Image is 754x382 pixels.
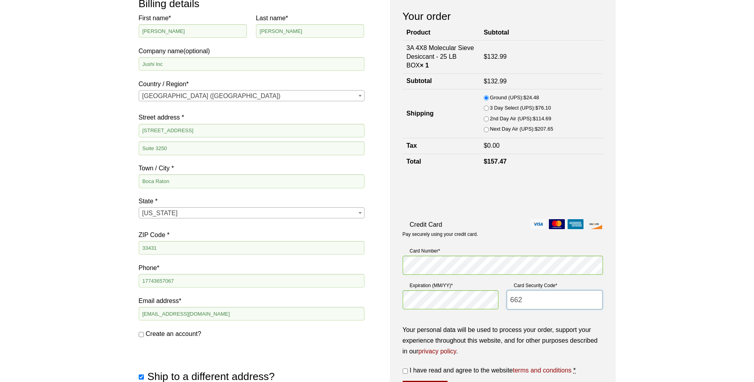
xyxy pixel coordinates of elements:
[535,126,553,132] bdi: 207.65
[484,78,487,85] span: $
[484,53,487,60] span: $
[490,114,551,123] label: 2nd Day Air (UPS):
[139,141,364,155] input: Apartment, suite, unit, etc. (optional)
[403,177,523,208] iframe: reCAPTCHA
[484,142,500,149] bdi: 0.00
[586,219,602,229] img: discover
[139,196,364,206] label: State
[523,95,539,100] bdi: 24.48
[403,219,603,230] label: Credit Card
[403,244,603,316] fieldset: Payment Info
[403,247,603,255] label: Card Number
[183,48,210,54] span: (optional)
[403,73,480,89] th: Subtotal
[139,91,364,102] span: United States (US)
[490,104,551,112] label: 3 Day Select (UPS):
[403,154,480,169] th: Total
[533,116,551,122] bdi: 114.69
[139,13,247,23] label: First name
[139,208,364,219] span: Florida
[573,367,576,374] abbr: required
[530,219,546,229] img: visa
[523,95,526,100] span: $
[535,105,538,111] span: $
[535,126,537,132] span: $
[484,142,487,149] span: $
[139,207,364,218] span: State
[490,125,553,133] label: Next Day Air (UPS):
[139,112,364,123] label: Street address
[146,330,202,337] span: Create an account?
[403,10,603,23] h3: Your order
[410,367,572,374] span: I have read and agree to the website
[403,368,408,374] input: I have read and agree to the websiteterms and conditions *
[139,163,364,174] label: Town / City
[139,230,364,240] label: ZIP Code
[533,116,536,122] span: $
[490,93,539,102] label: Ground (UPS):
[403,40,480,73] td: 3A 4X8 Molecular Sieve Desiccant - 25 LB BOX
[403,282,499,289] label: Expiration (MM/YY)
[549,219,565,229] img: mastercard
[420,62,429,69] strong: × 1
[403,138,480,154] th: Tax
[256,13,364,23] label: Last name
[403,25,480,40] th: Product
[403,89,480,138] th: Shipping
[507,282,603,289] label: Card Security Code
[484,158,487,165] span: $
[484,78,507,85] bdi: 132.99
[403,324,603,357] p: Your personal data will be used to process your order, support your experience throughout this we...
[139,79,364,89] label: Country / Region
[507,290,603,309] input: CSC
[139,124,364,137] input: House number and street name
[513,367,572,374] a: terms and conditions
[568,219,583,229] img: amex
[139,295,364,306] label: Email address
[535,105,551,111] bdi: 76.10
[484,53,507,60] bdi: 132.99
[419,348,456,355] a: privacy policy
[480,25,603,40] th: Subtotal
[139,262,364,273] label: Phone
[403,231,603,238] p: Pay securely using your credit card.
[484,158,507,165] bdi: 157.47
[139,13,364,56] label: Company name
[139,90,364,101] span: Country / Region
[139,332,144,337] input: Create an account?
[139,374,144,380] input: Ship to a different address?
